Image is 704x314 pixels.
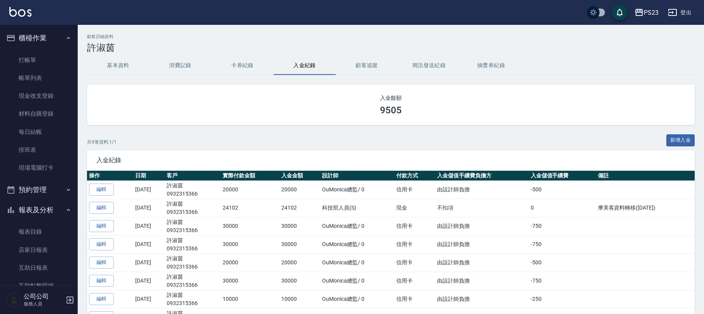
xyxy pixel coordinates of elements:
[435,199,528,217] td: 不扣項
[221,290,279,308] td: 10000
[320,217,394,235] td: OuMonica總監 / 0
[3,180,75,200] button: 預約管理
[167,299,219,307] p: 0932315366
[398,56,460,75] button: 簡訊發送紀錄
[6,292,22,308] img: Person
[529,272,596,290] td: -750
[87,56,149,75] button: 基本資料
[3,51,75,69] a: 打帳單
[435,253,528,272] td: 由設計師負擔
[3,277,75,295] a: 互助點數明細
[394,180,436,199] td: 信用卡
[529,171,596,181] th: 入金儲值手續費
[165,290,221,308] td: 許淑茵
[3,159,75,177] a: 現場電腦打卡
[87,34,695,39] h2: 顧客詳細資料
[279,180,321,199] td: 20000
[165,235,221,253] td: 許淑茵
[394,171,436,181] th: 付款方式
[165,171,221,181] th: 客戶
[529,217,596,235] td: -750
[167,190,219,198] p: 0932315366
[221,217,279,235] td: 30000
[24,300,63,307] p: 服務人員
[529,290,596,308] td: -250
[3,87,75,105] a: 現金收支登錄
[87,171,133,181] th: 操作
[87,139,117,146] p: 共 9 筆資料, 1 / 1
[165,217,221,235] td: 許淑茵
[596,199,695,217] td: 摩美客資料轉移([DATE])
[529,180,596,199] td: -500
[612,5,627,20] button: save
[320,235,394,253] td: OuMonica總監 / 0
[336,56,398,75] button: 顧客追蹤
[3,200,75,220] button: 報表及分析
[89,202,114,214] a: 編輯
[460,56,522,75] button: 抽獎券紀錄
[133,199,165,217] td: [DATE]
[89,184,114,196] a: 編輯
[320,253,394,272] td: OuMonica總監 / 0
[279,217,321,235] td: 30000
[435,235,528,253] td: 由設計師負擔
[3,241,75,259] a: 店家日報表
[133,217,165,235] td: [DATE]
[3,123,75,141] a: 每日結帳
[221,180,279,199] td: 20000
[9,7,31,17] img: Logo
[167,245,219,253] p: 0932315366
[279,235,321,253] td: 30000
[24,293,63,300] h5: 公司公司
[133,171,165,181] th: 日期
[133,272,165,290] td: [DATE]
[435,290,528,308] td: 由設計師負擔
[89,238,114,250] a: 編輯
[3,69,75,87] a: 帳單列表
[3,223,75,241] a: 報表目錄
[89,293,114,305] a: 編輯
[89,275,114,287] a: 編輯
[435,272,528,290] td: 由設計師負擔
[167,226,219,234] p: 0932315366
[394,235,436,253] td: 信用卡
[221,171,279,181] th: 實際付款金額
[133,235,165,253] td: [DATE]
[320,180,394,199] td: OuMonica總監 / 0
[3,141,75,159] a: 排班表
[274,56,336,75] button: 入金紀錄
[644,8,659,17] div: PS23
[96,94,685,102] h2: 入金餘額
[89,257,114,269] a: 編輯
[435,180,528,199] td: 由設計師負擔
[394,217,436,235] td: 信用卡
[167,208,219,216] p: 0932315366
[96,156,685,164] span: 入金紀錄
[279,199,321,217] td: 24102
[3,28,75,48] button: 櫃檯作業
[165,199,221,217] td: 許淑茵
[666,134,695,146] button: 新增入金
[211,56,274,75] button: 卡券紀錄
[221,235,279,253] td: 30000
[394,253,436,272] td: 信用卡
[165,272,221,290] td: 許淑茵
[279,171,321,181] th: 入金金額
[529,253,596,272] td: -500
[320,272,394,290] td: OuMonica總監 / 0
[165,253,221,272] td: 許淑茵
[133,290,165,308] td: [DATE]
[3,105,75,123] a: 材料自購登錄
[165,180,221,199] td: 許淑茵
[320,199,394,217] td: 科技部人員(S)
[596,171,695,181] th: 備註
[665,5,695,20] button: 登出
[221,272,279,290] td: 30000
[221,199,279,217] td: 24102
[279,253,321,272] td: 20000
[167,281,219,289] p: 0932315366
[221,253,279,272] td: 20000
[167,263,219,271] p: 0932315366
[394,199,436,217] td: 現金
[279,290,321,308] td: 10000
